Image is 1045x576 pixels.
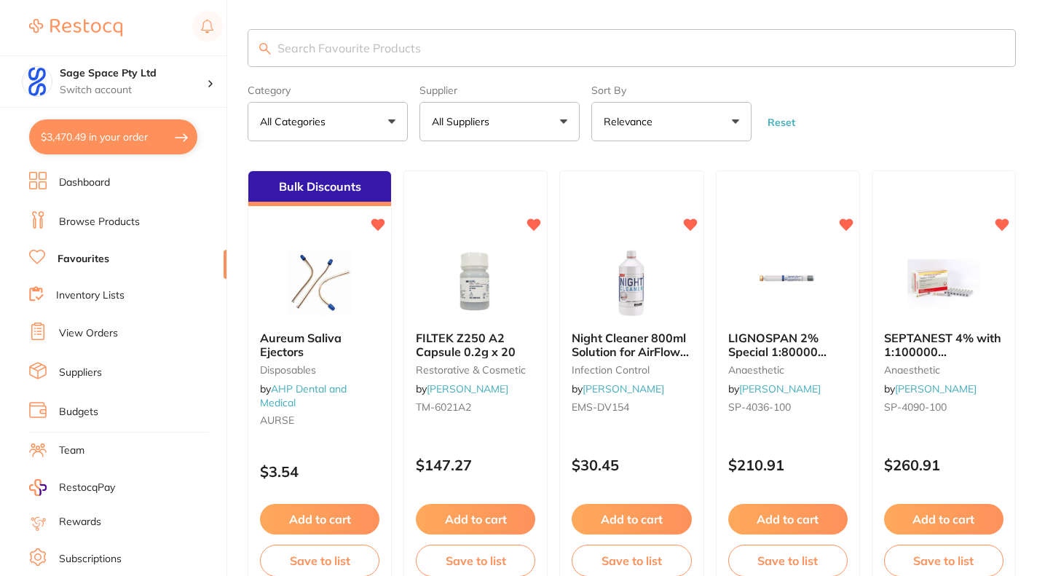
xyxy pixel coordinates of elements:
[248,171,391,206] div: Bulk Discounts
[591,102,752,141] button: Relevance
[763,116,800,129] button: Reset
[895,382,977,395] a: [PERSON_NAME]
[260,382,347,409] a: AHP Dental and Medical
[29,119,197,154] button: $3,470.49 in your order
[419,84,580,96] label: Supplier
[884,401,947,414] span: SP-4090-100
[29,479,47,496] img: RestocqPay
[59,515,101,529] a: Rewards
[584,247,679,320] img: Night Cleaner 800ml Solution for AirFlow units
[59,366,102,380] a: Suppliers
[260,463,379,480] p: $3.54
[248,84,408,96] label: Category
[896,247,991,320] img: SEPTANEST 4% with 1:100000 adrenalin 2.2ml 2xBox 50 GOLD
[741,247,835,320] img: LIGNOSPAN 2% Special 1:80000 adrenalin 2.2ml 2xBox 50
[59,405,98,419] a: Budgets
[260,382,347,409] span: by
[728,364,848,376] small: anaesthetic
[56,288,125,303] a: Inventory Lists
[260,331,342,358] span: Aureum Saliva Ejectors
[29,479,115,496] a: RestocqPay
[728,457,848,473] p: $210.91
[884,382,977,395] span: by
[416,504,535,534] button: Add to cart
[591,84,752,96] label: Sort By
[728,331,848,358] b: LIGNOSPAN 2% Special 1:80000 adrenalin 2.2ml 2xBox 50
[416,457,535,473] p: $147.27
[29,19,122,36] img: Restocq Logo
[572,457,691,473] p: $30.45
[416,401,471,414] span: TM-6021A2
[572,331,689,372] span: Night Cleaner 800ml Solution for AirFlow units
[572,382,664,395] span: by
[572,364,691,376] small: infection control
[884,331,1003,358] b: SEPTANEST 4% with 1:100000 adrenalin 2.2ml 2xBox 50 GOLD
[59,215,140,229] a: Browse Products
[739,382,821,395] a: [PERSON_NAME]
[260,114,331,129] p: All Categories
[248,102,408,141] button: All Categories
[260,414,294,427] span: AURSE
[59,552,122,567] a: Subscriptions
[728,504,848,534] button: Add to cart
[416,382,508,395] span: by
[59,175,110,190] a: Dashboard
[60,83,207,98] p: Switch account
[23,67,52,96] img: Sage Space Pty Ltd
[248,29,1016,67] input: Search Favourite Products
[572,504,691,534] button: Add to cart
[59,481,115,495] span: RestocqPay
[416,364,535,376] small: restorative & cosmetic
[583,382,664,395] a: [PERSON_NAME]
[29,11,122,44] a: Restocq Logo
[728,382,821,395] span: by
[884,364,1003,376] small: anaesthetic
[59,443,84,458] a: Team
[432,114,495,129] p: All Suppliers
[728,401,791,414] span: SP-4036-100
[260,504,379,534] button: Add to cart
[419,102,580,141] button: All Suppliers
[427,382,508,395] a: [PERSON_NAME]
[572,401,629,414] span: EMS-DV154
[884,457,1003,473] p: $260.91
[260,364,379,376] small: disposables
[572,331,691,358] b: Night Cleaner 800ml Solution for AirFlow units
[260,331,379,358] b: Aureum Saliva Ejectors
[884,504,1003,534] button: Add to cart
[60,66,207,81] h4: Sage Space Pty Ltd
[604,114,658,129] p: Relevance
[428,247,523,320] img: FILTEK Z250 A2 Capsule 0.2g x 20
[59,326,118,341] a: View Orders
[728,331,828,385] span: LIGNOSPAN 2% Special 1:80000 [MEDICAL_DATA] 2.2ml 2xBox 50
[58,252,109,267] a: Favourites
[272,247,367,320] img: Aureum Saliva Ejectors
[416,331,535,358] b: FILTEK Z250 A2 Capsule 0.2g x 20
[416,331,516,358] span: FILTEK Z250 A2 Capsule 0.2g x 20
